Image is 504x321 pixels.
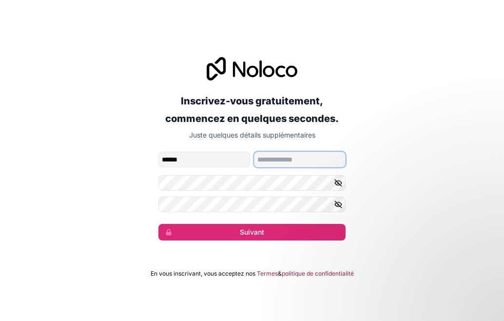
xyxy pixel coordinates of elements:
[278,270,282,277] font: &
[151,270,255,277] font: En vous inscrivant, vous acceptez nos
[158,224,346,241] button: Suivant
[158,152,250,167] input: prénom
[189,131,315,139] font: Juste quelques détails supplémentaires
[158,175,346,191] input: Mot de passe
[257,270,278,278] a: Termes
[282,270,354,278] a: politique de confidentialité
[165,95,339,124] font: Inscrivez-vous gratuitement, commencez en quelques secondes.
[240,228,264,236] font: Suivant
[309,248,504,316] iframe: Message de notifications d'interphone
[254,152,346,167] input: nom de famille
[158,197,346,212] input: Confirmez le mot de passe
